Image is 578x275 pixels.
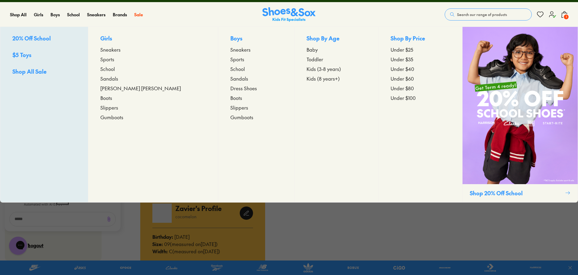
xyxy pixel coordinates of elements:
[24,178,68,184] div: Automated with AI
[134,11,143,18] a: Sale
[391,94,416,101] span: Under $100
[152,241,163,247] b: Size :
[561,8,568,21] button: 1
[67,11,80,18] a: School
[445,8,532,21] button: Search our range of products
[307,46,366,53] a: Baby
[307,46,318,53] span: Baby
[307,75,340,82] span: Kids (8 years+)
[50,11,60,18] a: Boys
[307,65,366,72] a: Kids (3-8 years)
[100,46,206,53] a: Sneakers
[152,248,253,255] div: C (measured on [DATE] )
[563,14,569,20] span: 1
[391,46,413,53] span: Under $25
[100,94,206,101] a: Boots
[12,34,51,42] span: 20% Off School
[230,56,282,63] a: Sports
[114,119,126,131] button: next button
[230,65,245,72] span: School
[230,114,282,121] a: Gumboots
[100,85,206,92] a: [PERSON_NAME] [PERSON_NAME]
[28,242,44,248] span: Logout
[17,234,89,249] button: Logout
[113,11,127,18] a: Brands
[175,213,222,220] p: cocomelon
[117,136,169,146] p: Air Max SC Infant Black/White
[391,46,450,53] a: Under $25
[230,104,248,111] span: Slippers
[5,3,121,41] div: Live chat window header
[463,27,578,184] img: SCHOOLPROMO_COLLECTION.png
[34,11,43,18] a: Girls
[152,233,253,240] div: [DATE]
[307,56,323,63] span: Toddler
[10,11,27,18] a: Shop All
[457,12,507,17] span: Search our range of products
[230,46,251,53] span: Sneakers
[230,104,282,111] a: Slippers
[100,75,118,82] span: Sandals
[230,56,244,63] span: Sports
[34,158,95,164] span: Select Options
[262,7,316,22] img: SNS_Logo_Responsive.svg
[307,34,366,43] p: Shop By Age
[391,85,450,92] a: Under $80
[100,65,206,72] a: School
[391,65,414,72] span: Under $40
[230,75,248,82] span: Sandals
[230,114,253,121] span: Gumboots
[105,192,113,200] button: Add attachment
[12,34,76,43] a: 20% Off School
[27,155,102,166] button: Select Options
[100,56,114,63] span: Sports
[19,18,112,36] span: Typically replies in a few minutes
[28,31,102,67] div: These popular options are available now, so check sizes soon to avoid missing out! 😊
[100,85,181,92] span: [PERSON_NAME] [PERSON_NAME]
[6,235,30,257] iframe: Gorgias live chat messenger
[12,189,102,203] textarea: live chat message input
[100,104,118,111] span: Slippers
[100,94,112,101] span: Boots
[391,34,450,43] p: Shop By Price
[82,138,102,144] span: $149.95
[57,173,69,182] button: Jump to the latest message
[262,7,316,22] a: Shoes & Sox
[7,18,15,26] button: go to home page
[100,75,206,82] a: Sandals
[152,248,168,254] b: Width :
[152,260,253,267] div: View full profile
[12,51,76,60] a: $5 Toys
[52,178,68,184] div: · 01:21 PM
[230,85,282,92] a: Dress Shoes
[5,41,121,208] div: Conversation messages
[87,11,106,18] a: Sneakers
[307,65,341,72] span: Kids (3-8 years)
[391,65,450,72] a: Under $40
[100,34,206,43] p: Girls
[391,85,414,92] span: Under $80
[12,68,47,75] span: Shop All Sale
[100,114,123,121] span: Gumboots
[152,233,173,240] b: Birthday :
[12,51,31,59] span: $5 Toys
[100,65,115,72] span: School
[230,65,282,72] a: School
[391,56,450,63] a: Under $35
[100,104,206,111] a: Slippers
[230,46,282,53] a: Sneakers
[307,56,366,63] a: Toddler
[100,114,206,121] a: Gumboots
[230,94,282,101] a: Boots
[152,203,172,223] img: png;base64,iVBORw0KGgoAAAANSUhEUgAAAAEAAAABCAYAAAAfFcSJAAAAAXNSR0IArs4c6QAAAA1JREFUCB1j+Pjx438ACX...
[230,85,257,92] span: Dress Shoes
[100,56,206,63] a: Sports
[230,75,282,82] a: Sandals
